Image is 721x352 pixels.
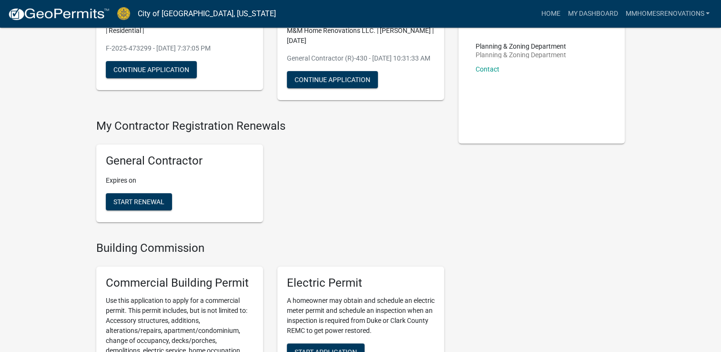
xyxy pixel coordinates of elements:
[287,53,435,63] p: General Contractor (R)-430 - [DATE] 10:31:33 AM
[106,176,254,186] p: Expires on
[113,198,164,206] span: Start Renewal
[287,71,378,88] button: Continue Application
[537,5,564,23] a: Home
[96,119,444,133] h4: My Contractor Registration Renewals
[476,43,566,50] p: Planning & Zoning Department
[564,5,621,23] a: My Dashboard
[106,276,254,290] h5: Commercial Building Permit
[96,241,444,255] h4: Building Commission
[106,154,254,168] h5: General Contractor
[476,65,499,73] a: Contact
[96,119,444,230] wm-registration-list-section: My Contractor Registration Renewals
[106,26,254,36] p: | Residential |
[476,52,566,58] p: Planning & Zoning Department
[287,296,435,336] p: A homeowner may obtain and schedule an electric meter permit and schedule an inspection when an i...
[138,6,276,22] a: City of [GEOGRAPHIC_DATA], [US_STATE]
[287,276,435,290] h5: Electric Permit
[106,61,197,78] button: Continue Application
[621,5,713,23] a: mmhomesrenovations
[117,7,130,20] img: City of Jeffersonville, Indiana
[106,43,254,53] p: F-2025-473299 - [DATE] 7:37:05 PM
[287,26,435,46] p: M&M Home Renovations LLC. | [PERSON_NAME] | [DATE]
[106,193,172,210] button: Start Renewal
